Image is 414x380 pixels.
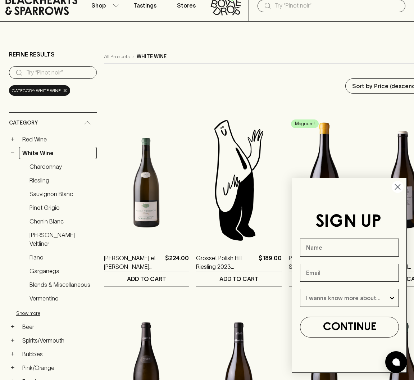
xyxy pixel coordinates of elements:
[259,254,282,271] p: $189.00
[26,202,97,214] a: Pinot Grigio
[19,147,97,159] a: White Wine
[9,118,38,127] span: Category
[104,117,189,243] img: Agnes et Didier Dauvissat Beauroy 1er Chablis Magnum 2021
[285,171,414,380] div: FLYOUT Form
[26,292,97,304] a: Vermentino
[9,50,55,59] p: Refine Results
[300,317,399,338] button: CONTINUE
[196,254,256,271] a: Grosset Polish Hill Riesling 2023 MAGNUM 1500ml
[19,321,97,333] a: Beer
[9,136,16,143] button: +
[12,87,61,94] span: Category: white wine
[19,362,97,374] a: Pink/Orange
[26,229,97,250] a: [PERSON_NAME] Veltliner
[26,215,97,227] a: Chenin Blanc
[300,239,399,257] input: Name
[26,174,97,186] a: Riesling
[133,1,156,10] p: Tastings
[132,53,134,60] p: ›
[289,117,360,243] img: Passofonduto Solfare Bianco 2023 Magnum
[104,271,189,286] button: ADD TO CART
[196,117,282,243] img: Blackhearts & Sparrows Man
[177,1,196,10] p: Stores
[196,271,282,286] button: ADD TO CART
[165,254,189,271] p: $224.00
[219,275,259,283] p: ADD TO CART
[392,358,400,366] img: bubble-icon
[9,323,16,330] button: +
[9,364,16,371] button: +
[26,160,97,173] a: Chardonnay
[26,251,97,263] a: Fiano
[315,214,381,230] span: SIGN UP
[9,337,16,344] button: +
[63,87,67,94] span: ×
[104,53,129,60] a: All Products
[26,279,97,291] a: Blends & Miscellaneous
[104,254,162,271] a: [PERSON_NAME] et [PERSON_NAME] Beauroy 1er Chablis Magnum 2021
[26,265,97,277] a: Garganega
[19,334,97,347] a: Spirits/Vermouth
[388,289,396,307] button: Show Options
[127,275,166,283] p: ADD TO CART
[9,149,16,157] button: −
[300,264,399,282] input: Email
[19,133,97,145] a: Red Wine
[306,289,388,307] input: I wanna know more about...
[9,350,16,358] button: +
[9,113,97,133] div: Category
[26,67,91,78] input: Try “Pinot noir”
[391,181,404,193] button: Close dialog
[137,53,167,60] p: white wine
[91,1,106,10] p: Shop
[16,306,110,321] button: Show more
[19,348,97,360] a: Bubbles
[26,188,97,200] a: Sauvignon Blanc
